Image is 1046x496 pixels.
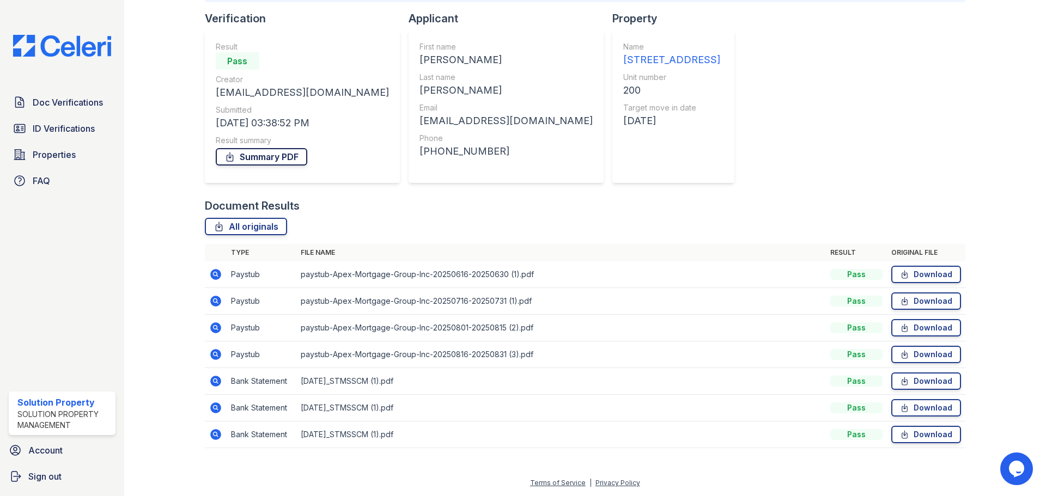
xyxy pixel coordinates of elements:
[205,198,300,213] div: Document Results
[28,444,63,457] span: Account
[296,288,826,315] td: paystub-Apex-Mortgage-Group-Inc-20250716-20250731 (1).pdf
[826,244,887,261] th: Result
[205,11,409,26] div: Verification
[227,395,296,421] td: Bank Statement
[296,341,826,368] td: paystub-Apex-Mortgage-Group-Inc-20250816-20250831 (3).pdf
[419,133,593,144] div: Phone
[9,118,115,139] a: ID Verifications
[1000,452,1035,485] iframe: chat widget
[296,421,826,448] td: [DATE]_STMSSCM (1).pdf
[227,261,296,288] td: Paystub
[296,315,826,341] td: paystub-Apex-Mortgage-Group-Inc-20250801-20250815 (2).pdf
[612,11,743,26] div: Property
[9,144,115,166] a: Properties
[891,372,961,390] a: Download
[227,368,296,395] td: Bank Statement
[891,319,961,336] a: Download
[623,83,720,98] div: 200
[891,426,961,443] a: Download
[830,402,883,413] div: Pass
[830,349,883,360] div: Pass
[595,479,640,487] a: Privacy Policy
[419,52,593,68] div: [PERSON_NAME]
[296,368,826,395] td: [DATE]_STMSSCM (1).pdf
[891,266,961,283] a: Download
[623,41,720,52] div: Name
[227,315,296,341] td: Paystub
[623,41,720,68] a: Name [STREET_ADDRESS]
[216,52,259,70] div: Pass
[419,113,593,128] div: [EMAIL_ADDRESS][DOMAIN_NAME]
[830,269,883,280] div: Pass
[419,83,593,98] div: [PERSON_NAME]
[891,346,961,363] a: Download
[409,11,612,26] div: Applicant
[4,439,120,461] a: Account
[33,122,95,135] span: ID Verifications
[216,74,389,85] div: Creator
[623,113,720,128] div: [DATE]
[227,288,296,315] td: Paystub
[227,421,296,448] td: Bank Statement
[623,52,720,68] div: [STREET_ADDRESS]
[9,170,115,192] a: FAQ
[28,470,62,483] span: Sign out
[530,479,586,487] a: Terms of Service
[17,396,111,409] div: Solution Property
[205,218,287,235] a: All originals
[33,174,50,187] span: FAQ
[227,341,296,368] td: Paystub
[296,244,826,261] th: File name
[830,296,883,307] div: Pass
[216,115,389,131] div: [DATE] 03:38:52 PM
[887,244,965,261] th: Original file
[216,135,389,146] div: Result summary
[216,148,307,166] a: Summary PDF
[216,41,389,52] div: Result
[419,72,593,83] div: Last name
[891,399,961,417] a: Download
[4,35,120,57] img: CE_Logo_Blue-a8612792a0a2168367f1c8372b55b34899dd931a85d93a1a3d3e32e68fde9ad4.png
[830,429,883,440] div: Pass
[891,292,961,310] a: Download
[830,376,883,387] div: Pass
[33,96,103,109] span: Doc Verifications
[216,85,389,100] div: [EMAIL_ADDRESS][DOMAIN_NAME]
[4,466,120,487] a: Sign out
[296,395,826,421] td: [DATE]_STMSSCM (1).pdf
[623,102,720,113] div: Target move in date
[216,105,389,115] div: Submitted
[296,261,826,288] td: paystub-Apex-Mortgage-Group-Inc-20250616-20250630 (1).pdf
[419,144,593,159] div: [PHONE_NUMBER]
[623,72,720,83] div: Unit number
[33,148,76,161] span: Properties
[17,409,111,431] div: Solution Property Management
[9,91,115,113] a: Doc Verifications
[419,102,593,113] div: Email
[227,244,296,261] th: Type
[830,322,883,333] div: Pass
[589,479,592,487] div: |
[419,41,593,52] div: First name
